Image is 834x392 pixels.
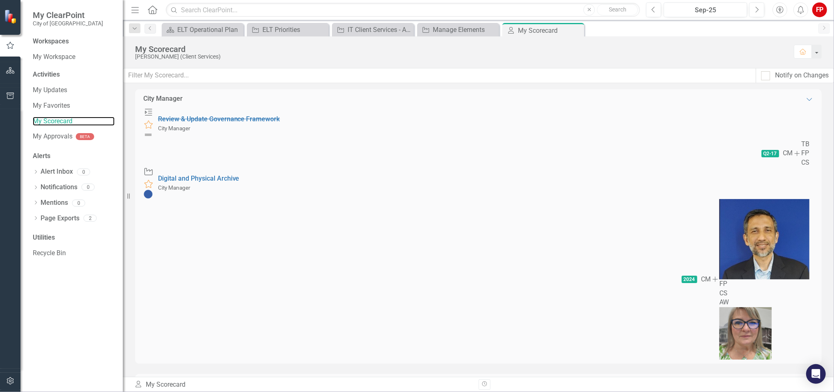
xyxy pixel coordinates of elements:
[419,25,497,35] a: Manage Elements
[762,150,779,157] span: Q2-17
[33,86,115,95] a: My Updates
[158,184,190,191] small: City Manager
[177,25,242,35] div: ELT Operational Plan
[166,3,640,17] input: Search ClearPoint...
[158,115,280,123] a: Review & Update Governance Framework
[84,215,97,222] div: 2
[143,94,183,104] div: City Manager
[33,101,115,111] a: My Favorites
[41,198,68,208] a: Mentions
[719,279,809,289] div: FP
[41,167,73,177] a: Alert Inbox
[135,54,786,60] div: [PERSON_NAME] (Client Services)
[33,152,115,161] div: Alerts
[134,380,472,390] div: My Scorecard
[609,6,626,13] span: Search
[33,117,115,126] a: My Scorecard
[41,183,77,192] a: Notifications
[158,174,240,182] a: Digital and Physical Archive
[719,289,809,298] div: CS
[806,364,826,384] div: Open Intercom Messenger
[801,158,809,168] div: CS
[77,168,90,175] div: 0
[33,233,115,242] div: Utilities
[719,307,772,360] img: Rosaline Wood
[135,45,786,54] div: My Scorecard
[143,189,153,199] img: Proposed
[812,2,827,17] button: FP
[701,275,711,284] div: CM
[719,298,809,307] div: AW
[262,25,327,35] div: ELT Priorities
[801,140,809,149] div: TB
[164,25,242,35] a: ELT Operational Plan
[667,5,744,15] div: Sep-25
[33,37,69,46] div: Workspaces
[597,4,638,16] button: Search
[72,199,85,206] div: 0
[775,71,829,80] div: Notify on Changes
[249,25,327,35] a: ELT Priorities
[348,25,412,35] div: IT Client Services - Active Initiatives
[33,20,103,27] small: City of [GEOGRAPHIC_DATA]
[76,133,94,140] div: BETA
[33,132,72,141] a: My Approvals
[33,70,115,79] div: Activities
[123,68,756,83] input: Filter My Scorecard...
[334,25,412,35] a: IT Client Services - Active Initiatives
[4,9,18,24] img: ClearPoint Strategy
[33,249,115,258] a: Recycle Bin
[783,149,793,158] div: CM
[143,130,153,140] img: Not Defined
[518,25,582,36] div: My Scorecard
[433,25,497,35] div: Manage Elements
[682,276,697,283] span: 2024
[719,199,809,279] img: Nuhad Hussain
[33,10,103,20] span: My ClearPoint
[41,214,79,223] a: Page Exports
[81,184,95,191] div: 0
[801,149,809,158] div: FP
[33,52,115,62] a: My Workspace
[664,2,747,17] button: Sep-25
[158,125,190,131] small: City Manager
